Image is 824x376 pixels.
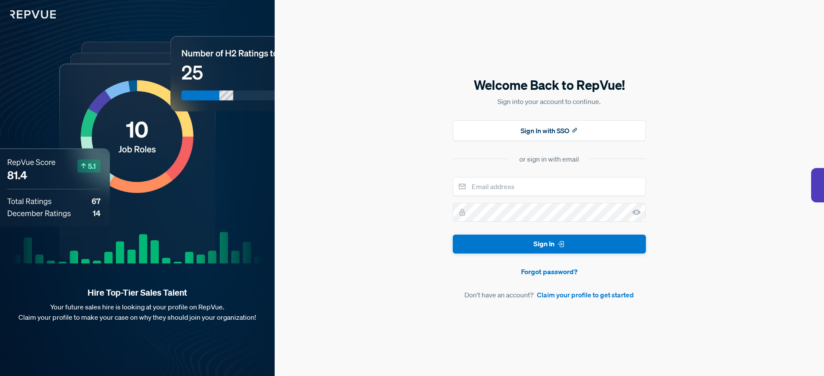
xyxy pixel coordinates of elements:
button: Sign In [453,235,646,254]
h5: Welcome Back to RepVue! [453,76,646,94]
button: Sign In with SSO [453,120,646,141]
p: Your future sales hire is looking at your profile on RepVue. Claim your profile to make your case... [14,302,261,322]
input: Email address [453,177,646,196]
a: Claim your profile to get started [537,290,634,300]
div: or sign in with email [519,154,579,164]
article: Don't have an account? [453,290,646,300]
a: Forgot password? [453,266,646,277]
p: Sign into your account to continue. [453,96,646,107]
strong: Hire Top-Tier Sales Talent [14,287,261,298]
